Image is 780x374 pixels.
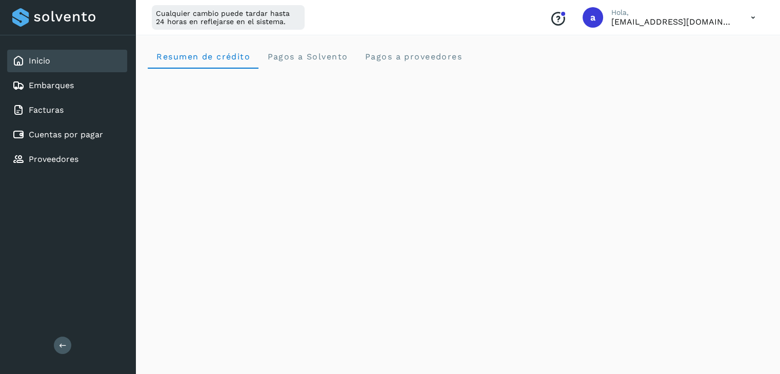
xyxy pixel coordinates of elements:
[156,52,250,61] span: Resumen de crédito
[7,50,127,72] div: Inicio
[611,17,734,27] p: admon@logicen.com.mx
[364,52,462,61] span: Pagos a proveedores
[7,99,127,121] div: Facturas
[7,74,127,97] div: Embarques
[29,105,64,115] a: Facturas
[7,148,127,171] div: Proveedores
[29,56,50,66] a: Inicio
[29,80,74,90] a: Embarques
[29,154,78,164] a: Proveedores
[29,130,103,139] a: Cuentas por pagar
[152,5,305,30] div: Cualquier cambio puede tardar hasta 24 horas en reflejarse en el sistema.
[611,8,734,17] p: Hola,
[267,52,348,61] span: Pagos a Solvento
[7,123,127,146] div: Cuentas por pagar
